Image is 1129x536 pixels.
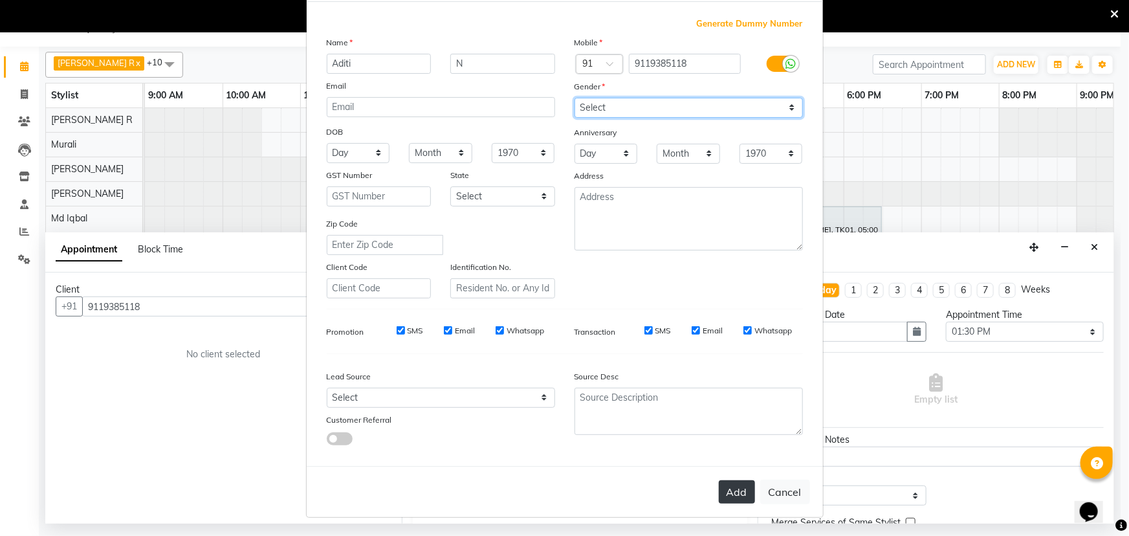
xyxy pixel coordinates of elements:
label: Lead Source [327,371,371,383]
button: Cancel [760,480,810,504]
button: Add [719,480,755,504]
input: Client Code [327,278,432,298]
label: Promotion [327,326,364,338]
label: GST Number [327,170,373,181]
label: Email [455,325,475,337]
label: Anniversary [575,127,617,139]
label: Transaction [575,326,616,338]
label: Whatsapp [507,325,544,337]
label: Whatsapp [754,325,792,337]
label: SMS [655,325,671,337]
label: Email [327,80,347,92]
input: GST Number [327,186,432,207]
label: SMS [408,325,423,337]
label: Name [327,37,353,49]
span: Generate Dummy Number [697,17,803,30]
label: Customer Referral [327,414,392,426]
label: Mobile [575,37,603,49]
input: Email [327,97,555,117]
input: Resident No. or Any Id [450,278,555,298]
label: Address [575,170,604,182]
label: DOB [327,126,344,138]
input: Mobile [629,54,741,74]
label: Email [703,325,723,337]
label: Client Code [327,262,368,273]
label: Source Desc [575,371,619,383]
input: Enter Zip Code [327,235,443,255]
label: Identification No. [450,262,511,273]
input: Last Name [450,54,555,74]
label: State [450,170,469,181]
label: Gender [575,81,606,93]
input: First Name [327,54,432,74]
label: Zip Code [327,218,358,230]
